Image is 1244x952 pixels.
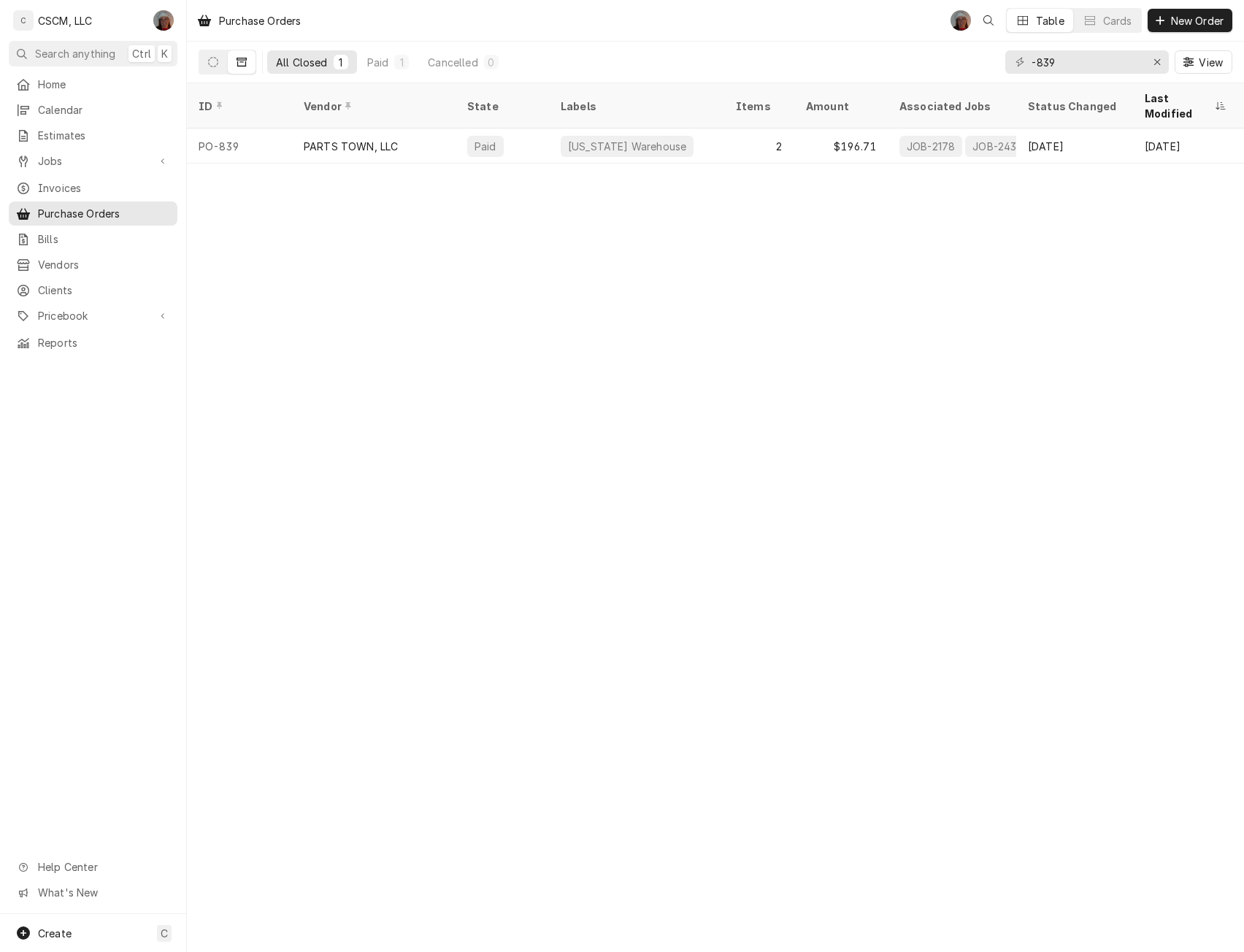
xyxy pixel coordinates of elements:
[9,278,177,302] a: Clients
[38,77,170,92] span: Home
[132,46,151,61] span: Ctrl
[153,10,174,31] div: Dena Vecchetti's Avatar
[38,13,92,28] div: CSCM, LLC
[38,153,148,169] span: Jobs
[13,10,34,31] div: C
[9,41,177,66] button: Search anythingCtrlK
[806,99,873,114] div: Amount
[977,9,1000,32] button: Open search
[561,99,713,114] div: Labels
[1133,128,1238,164] div: [DATE]
[1168,13,1226,28] span: New Order
[38,308,148,323] span: Pricebook
[367,55,389,70] div: Paid
[9,253,177,277] a: Vendors
[38,231,170,247] span: Bills
[304,139,398,154] div: PARTS TOWN, LLC
[38,927,72,940] span: Create
[38,283,170,298] span: Clients
[971,139,1024,154] div: JOB-2436
[9,331,177,355] a: Reports
[9,123,177,147] a: Estimates
[9,855,177,879] a: Go to Help Center
[1016,128,1133,164] div: [DATE]
[905,139,956,154] div: JOB-2178
[35,46,115,61] span: Search anything
[467,99,537,114] div: State
[9,201,177,226] a: Purchase Orders
[428,55,477,70] div: Cancelled
[567,139,688,154] div: [US_STATE] Warehouse
[9,227,177,251] a: Bills
[337,55,345,70] div: 1
[724,128,794,164] div: 2
[1175,50,1232,74] button: View
[38,335,170,350] span: Reports
[1028,99,1121,114] div: Status Changed
[38,128,170,143] span: Estimates
[397,55,406,70] div: 1
[1103,13,1132,28] div: Cards
[1148,9,1232,32] button: New Order
[38,257,170,272] span: Vendors
[38,180,170,196] span: Invoices
[9,149,177,173] a: Go to Jobs
[487,55,496,70] div: 0
[199,99,277,114] div: ID
[9,98,177,122] a: Calendar
[276,55,328,70] div: All Closed
[1032,50,1141,74] input: Keyword search
[9,72,177,96] a: Home
[1145,91,1212,121] div: Last Modified
[794,128,888,164] div: $196.71
[1036,13,1064,28] div: Table
[1145,50,1169,74] button: Erase input
[187,128,292,164] div: PO-839
[9,880,177,905] a: Go to What's New
[9,304,177,328] a: Go to Pricebook
[38,859,169,875] span: Help Center
[951,10,971,31] div: DV
[153,10,174,31] div: DV
[736,99,780,114] div: Items
[38,206,170,221] span: Purchase Orders
[38,102,170,118] span: Calendar
[161,46,168,61] span: K
[473,139,498,154] div: Paid
[9,176,177,200] a: Invoices
[304,99,441,114] div: Vendor
[161,926,168,941] span: C
[899,99,1005,114] div: Associated Jobs
[951,10,971,31] div: Dena Vecchetti's Avatar
[38,885,169,900] span: What's New
[1196,55,1226,70] span: View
